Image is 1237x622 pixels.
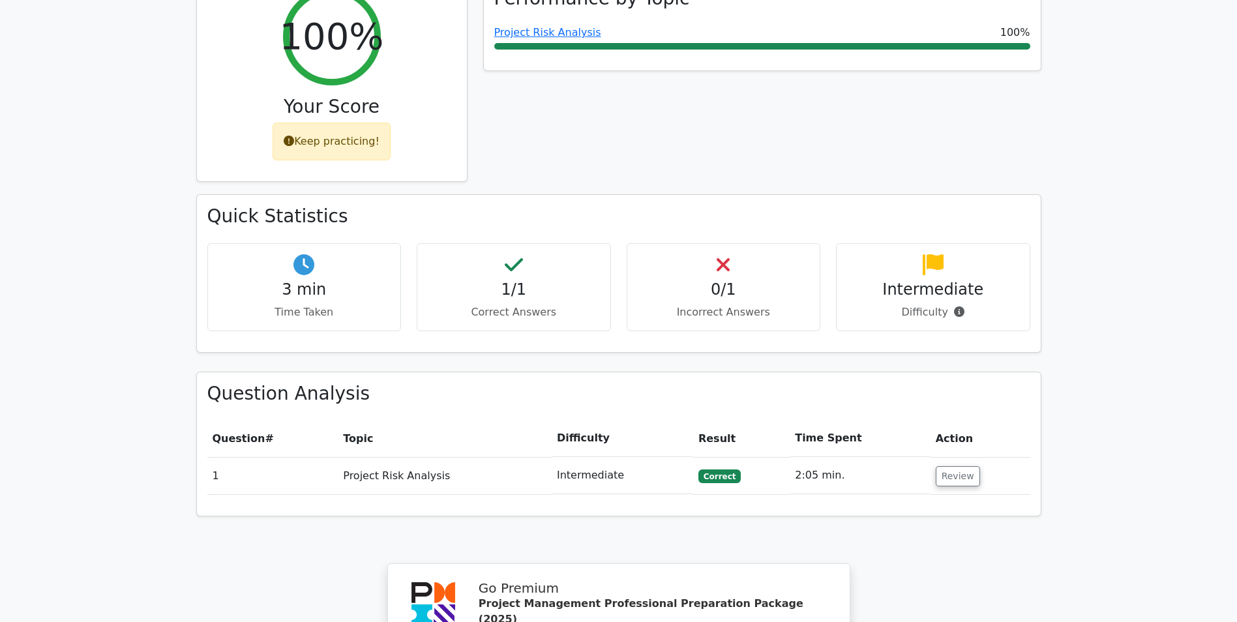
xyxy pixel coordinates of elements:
[213,432,265,445] span: Question
[207,457,338,494] td: 1
[494,26,601,38] a: Project Risk Analysis
[207,383,1030,405] h3: Question Analysis
[936,466,980,486] button: Review
[207,420,338,457] th: #
[338,457,552,494] td: Project Risk Analysis
[847,280,1019,299] h4: Intermediate
[698,469,741,482] span: Correct
[693,420,790,457] th: Result
[279,14,383,58] h2: 100%
[218,304,391,320] p: Time Taken
[638,304,810,320] p: Incorrect Answers
[847,304,1019,320] p: Difficulty
[552,457,693,494] td: Intermediate
[207,96,456,118] h3: Your Score
[218,280,391,299] h4: 3 min
[790,457,930,494] td: 2:05 min.
[273,123,391,160] div: Keep practicing!
[638,280,810,299] h4: 0/1
[338,420,552,457] th: Topic
[552,420,693,457] th: Difficulty
[931,420,1030,457] th: Action
[428,280,600,299] h4: 1/1
[207,205,1030,228] h3: Quick Statistics
[790,420,930,457] th: Time Spent
[1000,25,1030,40] span: 100%
[428,304,600,320] p: Correct Answers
